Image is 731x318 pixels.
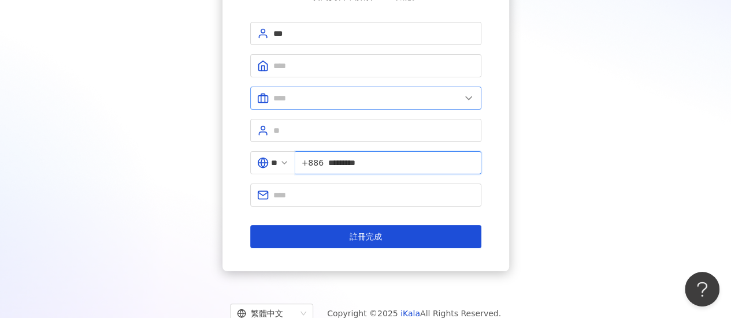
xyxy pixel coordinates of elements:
[302,156,324,169] span: +886
[685,272,719,306] iframe: Help Scout Beacon - Open
[400,309,420,318] a: iKala
[350,232,382,241] span: 註冊完成
[250,225,481,248] button: 註冊完成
